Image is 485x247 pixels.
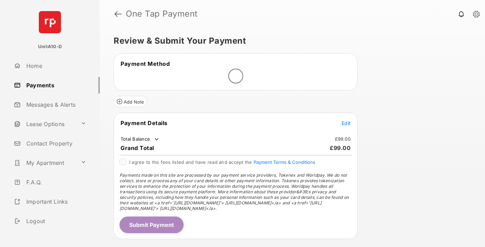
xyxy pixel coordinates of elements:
span: Payments made on this site are processed by our payment service providers, Tokenex and Worldpay. ... [120,173,349,211]
img: svg+xml;base64,PHN2ZyB4bWxucz0iaHR0cDovL3d3dy53My5vcmcvMjAwMC9zdmciIHdpZHRoPSI2NCIgaGVpZ2h0PSI2NC... [39,11,61,33]
p: UnitA10-D [38,43,62,50]
span: Payment Details [121,120,168,126]
span: Grand Total [121,144,154,151]
td: Total Balance [120,136,160,143]
a: F.A.Q. [11,174,100,191]
span: I agree to the fees listed and have read and accept the [129,159,315,165]
a: My Apartment [11,155,78,171]
span: £99.00 [330,144,351,151]
a: Home [11,58,100,74]
a: Contact Property [11,135,100,152]
a: Messages & Alerts [11,96,100,113]
a: Important Links [11,193,89,210]
span: Edit [342,120,351,126]
h5: Review & Submit Your Payment [114,37,466,45]
a: Logout [11,213,100,229]
a: Payments [11,77,100,94]
a: Lease Options [11,116,78,132]
td: £99.00 [335,136,351,142]
button: Edit [342,120,351,126]
button: I agree to the fees listed and have read and accept the [254,159,315,165]
strong: One Tap Payment [126,10,198,18]
button: Add Note [114,96,147,107]
span: Payment Method [121,60,170,67]
button: Submit Payment [120,217,184,233]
